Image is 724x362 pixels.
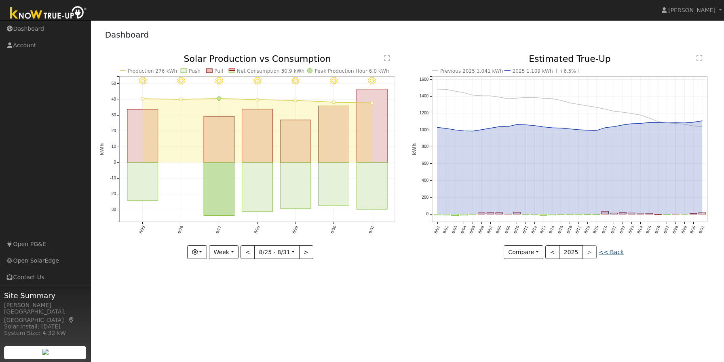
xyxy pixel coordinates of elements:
[433,225,440,234] text: 8/01
[690,214,697,215] rect: onclick=""
[139,77,147,85] i: 8/25 - Clear
[599,249,624,255] a: << Back
[504,225,511,234] text: 8/09
[177,225,184,234] text: 8/26
[512,68,579,74] text: 2025 1,109 kWh [ +6.5% ]
[610,213,617,215] rect: onclick=""
[529,54,611,64] text: Estimated True-Up
[540,215,547,216] rect: onclick=""
[507,97,510,101] circle: onclick=""
[577,128,580,131] circle: onclick=""
[319,106,349,163] rect: onclick=""
[621,111,625,114] circle: onclick=""
[419,77,428,82] text: 1600
[368,225,375,234] text: 8/31
[627,225,635,234] text: 8/23
[574,225,582,234] text: 8/17
[99,143,105,156] text: kWh
[217,97,221,101] circle: onclick=""
[110,208,116,212] text: -30
[566,225,573,234] text: 8/16
[445,127,448,130] circle: onclick=""
[674,121,678,124] circle: onclick=""
[332,101,336,104] circle: onclick=""
[559,126,563,130] circle: onclick=""
[371,101,374,105] circle: onclick=""
[559,99,563,102] circle: onclick=""
[111,145,116,149] text: 10
[602,212,608,215] rect: onclick=""
[542,97,545,100] circle: onclick=""
[577,103,580,106] circle: onclick=""
[462,129,465,133] circle: onclick=""
[253,225,260,234] text: 8/28
[515,123,518,126] circle: onclick=""
[496,213,502,215] rect: onclick=""
[384,55,390,61] text: 
[68,317,75,323] a: Map
[110,192,116,196] text: -20
[138,225,146,234] text: 8/25
[419,128,428,132] text: 1000
[330,77,338,85] i: 8/30 - Clear
[471,130,474,133] circle: onclick=""
[422,178,428,183] text: 400
[451,225,458,234] text: 8/03
[656,120,660,123] circle: onclick=""
[426,212,428,217] text: 0
[680,225,688,234] text: 8/29
[442,225,449,234] text: 8/02
[592,225,599,234] text: 8/19
[214,68,223,74] text: Pull
[177,77,185,85] i: 8/26 - Clear
[604,107,607,111] circle: onclick=""
[665,122,669,125] circle: onclick=""
[422,195,428,200] text: 200
[460,215,467,216] rect: onclick=""
[545,245,559,259] button: <
[530,225,538,234] text: 8/12
[683,123,686,126] circle: onclick=""
[204,116,234,162] rect: onclick=""
[619,213,626,214] rect: onclick=""
[436,126,439,129] circle: onclick=""
[489,95,492,98] circle: onclick=""
[419,94,428,99] text: 1400
[639,122,642,125] circle: onclick=""
[701,125,704,128] circle: onclick=""
[189,68,201,74] text: Push
[4,290,87,301] span: Site Summary
[639,114,642,117] circle: onclick=""
[114,160,116,165] text: 0
[452,215,458,216] rect: onclick=""
[621,124,625,127] circle: onclick=""
[646,214,652,215] rect: onclick=""
[672,225,679,234] text: 8/28
[604,126,607,129] circle: onclick=""
[486,225,494,234] text: 8/07
[628,213,635,215] rect: onclick=""
[595,129,598,133] circle: onclick=""
[110,176,116,181] text: -10
[513,213,520,215] rect: onclick=""
[179,98,182,101] circle: onclick=""
[612,125,616,128] circle: onclick=""
[204,163,234,216] rect: onclick=""
[480,94,483,97] circle: onclick=""
[595,106,598,109] circle: onclick=""
[4,322,87,331] div: Solar Install: [DATE]
[533,124,536,127] circle: onclick=""
[487,213,494,215] rect: onclick=""
[542,125,545,128] circle: onclick=""
[663,225,670,234] text: 8/27
[683,122,686,125] circle: onclick=""
[568,101,571,105] circle: onclick=""
[111,97,116,101] text: 40
[242,109,273,162] rect: onclick=""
